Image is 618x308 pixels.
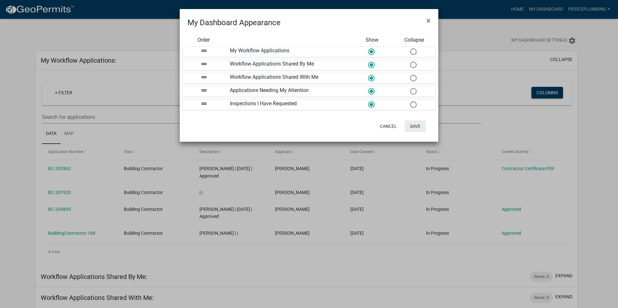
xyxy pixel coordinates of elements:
[393,36,435,44] div: Collapse
[225,100,351,110] div: Inspections I Have Requested
[225,47,351,57] div: My Workflow Applications
[225,60,351,70] div: Workflow Applications Shared By Me
[200,47,208,55] i: drag_handle
[426,16,431,25] span: ×
[187,17,281,28] h4: My Dashboard Appearance
[225,73,351,83] div: Workflow Applications Shared With Me
[225,87,351,97] div: Applications Needing My Attention
[200,87,208,94] i: drag_handle
[351,36,393,44] div: Show
[183,36,225,44] div: Order
[200,73,208,81] i: drag_handle
[200,100,208,108] i: drag_handle
[405,120,426,132] button: Save
[200,60,208,68] i: drag_handle
[421,12,436,30] button: Close
[375,120,402,132] button: Cancel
